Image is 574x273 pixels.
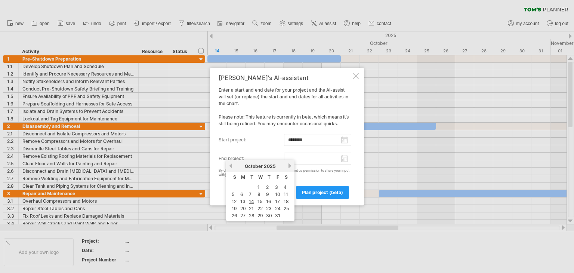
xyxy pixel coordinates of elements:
span: Saturday [285,174,288,180]
a: 22 [257,205,263,212]
a: 27 [240,212,246,219]
a: 10 [274,191,281,198]
a: 5 [231,191,235,198]
a: 28 [248,212,255,219]
label: end project: [219,153,284,165]
a: 1 [257,184,260,191]
a: 12 [231,198,237,205]
a: 24 [274,205,281,212]
label: start project: [219,134,284,146]
a: 20 [240,205,247,212]
a: 29 [257,212,264,219]
a: 26 [231,212,238,219]
span: October [245,163,263,169]
span: Thursday [268,174,271,180]
a: 19 [231,205,238,212]
span: 2025 [264,163,276,169]
span: plan project (beta) [302,190,343,195]
a: plan project (beta) [296,186,349,199]
a: 16 [265,198,272,205]
a: 13 [240,198,246,205]
span: Tuesday [250,174,253,180]
a: 6 [240,191,244,198]
span: Friday [277,174,279,180]
span: Sunday [233,174,236,180]
a: 31 [274,212,281,219]
a: 17 [274,198,281,205]
a: 15 [257,198,263,205]
span: Wednesday [258,174,263,180]
div: Enter a start and end date for your project and the AI-assist will set (or replace) the start and... [219,74,351,199]
a: 4 [283,184,287,191]
a: 18 [283,198,290,205]
a: 30 [265,212,273,219]
div: [PERSON_NAME]'s AI-assistant [219,74,351,81]
a: 11 [283,191,289,198]
a: 14 [248,198,255,205]
span: Monday [241,174,245,180]
a: 3 [274,184,279,191]
a: 23 [265,205,272,212]
a: 9 [265,191,270,198]
a: 7 [248,191,252,198]
a: previous [228,163,234,169]
a: 2 [265,184,269,191]
a: 25 [283,205,290,212]
a: next [287,163,293,169]
a: OpenAI [225,172,237,177]
a: 21 [248,205,254,212]
div: By clicking the 'plan project (beta)' button you grant us permission to share your input with for... [219,169,351,177]
a: 8 [257,191,261,198]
